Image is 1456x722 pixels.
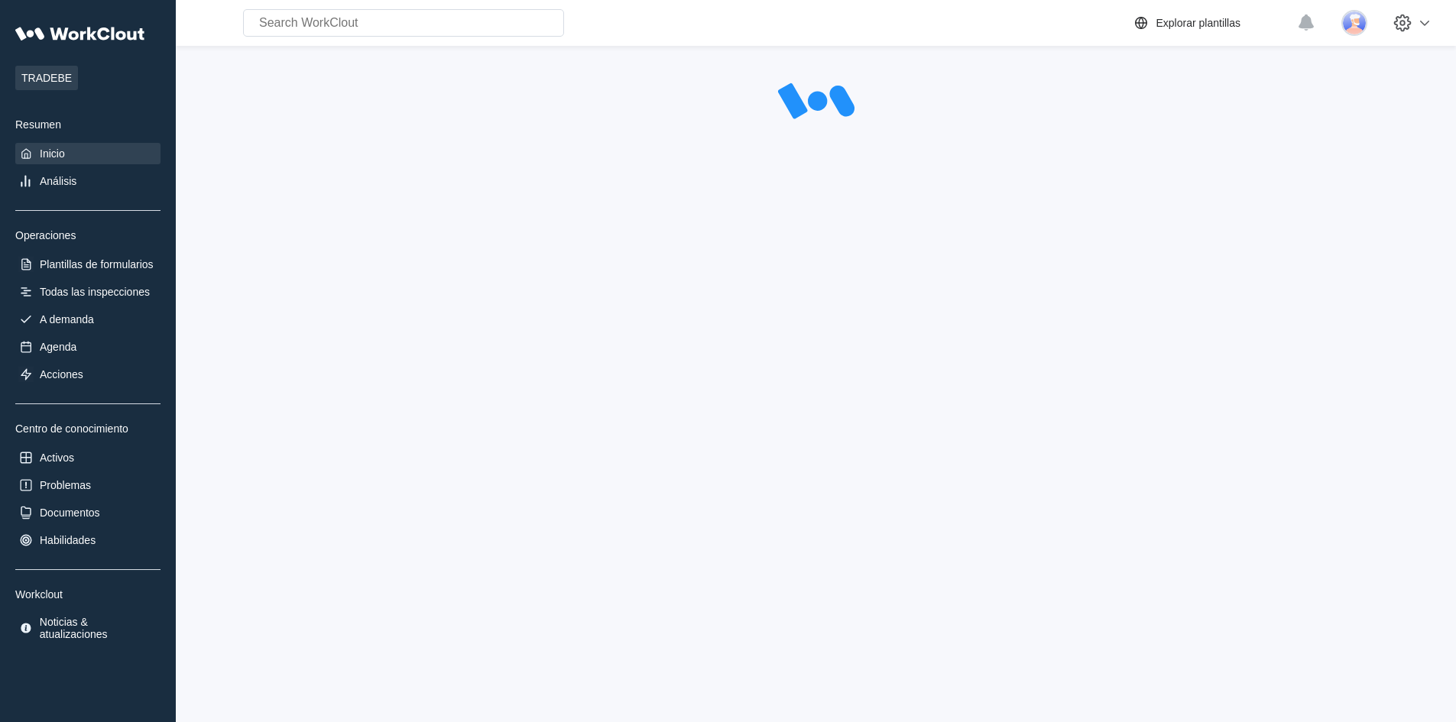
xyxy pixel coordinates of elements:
div: Operaciones [15,229,161,241]
a: Explorar plantillas [1132,14,1290,32]
div: Centro de conocimiento [15,423,161,435]
input: Search WorkClout [243,9,564,37]
div: Plantillas de formularios [40,258,154,270]
div: Acciones [40,368,83,380]
img: user-3.png [1341,10,1367,36]
div: A demanda [40,313,94,325]
div: Resumen [15,118,161,131]
div: Análisis [40,175,76,187]
div: Explorar plantillas [1156,17,1241,29]
a: Todas las inspecciones [15,281,161,303]
div: Inicio [40,147,65,160]
div: Todas las inspecciones [40,286,150,298]
a: Plantillas de formularios [15,254,161,275]
div: Habilidades [40,534,96,546]
div: Documentos [40,507,100,519]
a: Acciones [15,364,161,385]
div: Workclout [15,588,161,601]
a: Noticias & atualizaciones [15,613,161,643]
a: A demanda [15,309,161,330]
a: Agenda [15,336,161,358]
div: Problemas [40,479,91,491]
div: Noticias & atualizaciones [40,616,157,640]
a: Habilidades [15,529,161,551]
a: Activos [15,447,161,468]
a: Inicio [15,143,161,164]
a: Análisis [15,170,161,192]
a: Problemas [15,474,161,496]
span: TRADEBE [15,66,78,90]
div: Activos [40,452,74,464]
a: Documentos [15,502,161,523]
div: Agenda [40,341,76,353]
